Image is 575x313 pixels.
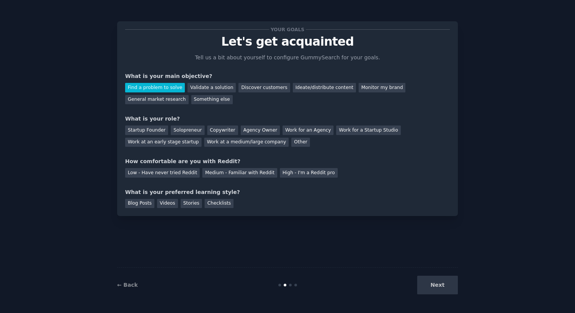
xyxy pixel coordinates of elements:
span: Your goals [269,25,306,33]
div: Ideate/distribute content [293,83,356,92]
div: Other [291,138,310,147]
div: Copywriter [207,126,238,135]
div: General market research [125,95,189,105]
div: Blog Posts [125,199,154,208]
div: Validate a solution [187,83,236,92]
div: Stories [181,199,202,208]
a: ← Back [117,282,138,288]
div: What is your preferred learning style? [125,188,450,196]
div: What is your role? [125,115,450,123]
div: High - I'm a Reddit pro [280,168,338,178]
div: Low - Have never tried Reddit [125,168,200,178]
div: Work at a medium/large company [204,138,289,147]
p: Let's get acquainted [125,35,450,48]
div: Work at an early stage startup [125,138,202,147]
div: Agency Owner [241,126,280,135]
div: Startup Founder [125,126,168,135]
div: Videos [157,199,178,208]
div: Checklists [205,199,233,208]
div: Monitor my brand [359,83,405,92]
div: Work for an Agency [283,126,334,135]
div: Work for a Startup Studio [336,126,400,135]
div: Discover customers [238,83,290,92]
div: Find a problem to solve [125,83,185,92]
div: What is your main objective? [125,72,450,80]
p: Tell us a bit about yourself to configure GummySearch for your goals. [192,54,383,62]
div: Solopreneur [171,126,204,135]
div: Something else [191,95,233,105]
div: How comfortable are you with Reddit? [125,157,450,165]
div: Medium - Familiar with Reddit [202,168,277,178]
